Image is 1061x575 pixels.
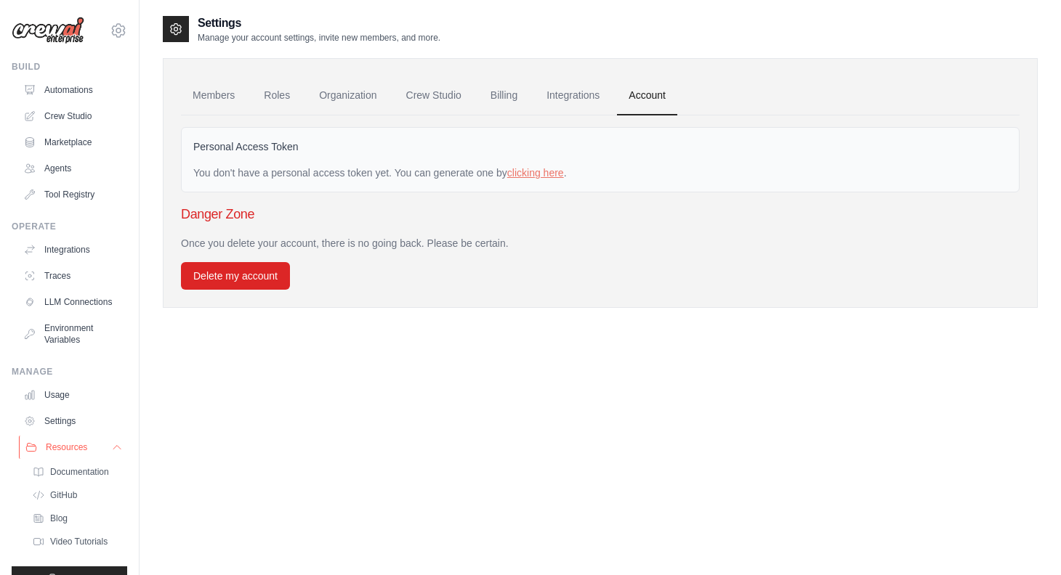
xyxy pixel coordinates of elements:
a: Billing [479,76,529,115]
a: Organization [307,76,388,115]
div: You don't have a personal access token yet. You can generate one by . [193,166,1007,180]
span: Resources [46,441,87,453]
button: Delete my account [181,262,290,290]
img: Logo [12,17,84,44]
p: Once you delete your account, there is no going back. Please be certain. [181,236,1020,250]
a: Roles [252,76,302,115]
a: Integrations [17,238,127,261]
span: Blog [50,513,68,524]
a: Environment Variables [17,317,127,351]
a: clicking here [507,167,564,179]
label: Personal Access Token [193,139,299,154]
h3: Danger Zone [181,204,1020,224]
span: GitHub [50,489,77,501]
div: Operate [12,221,127,232]
a: Traces [17,264,127,287]
a: Account [617,76,677,115]
a: Crew Studio [395,76,473,115]
a: Tool Registry [17,183,127,206]
div: Build [12,61,127,73]
a: Crew Studio [17,105,127,128]
a: Agents [17,157,127,180]
a: Video Tutorials [26,531,127,552]
p: Manage your account settings, invite new members, and more. [198,32,440,44]
a: Documentation [26,462,127,482]
a: Automations [17,78,127,102]
a: GitHub [26,485,127,505]
a: Usage [17,383,127,407]
a: Settings [17,409,127,433]
a: Marketplace [17,131,127,154]
h2: Settings [198,15,440,32]
div: Manage [12,366,127,378]
button: Resources [19,436,129,459]
a: Blog [26,508,127,529]
a: Integrations [535,76,611,115]
a: LLM Connections [17,290,127,314]
a: Members [181,76,246,115]
span: Video Tutorials [50,536,108,547]
span: Documentation [50,466,109,478]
